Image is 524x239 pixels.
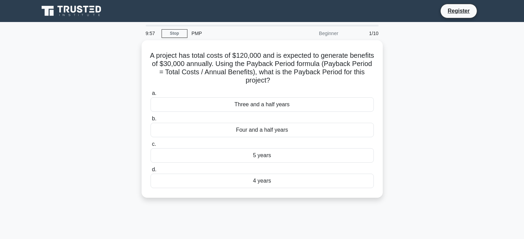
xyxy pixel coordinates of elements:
[151,148,374,163] div: 5 years
[151,123,374,137] div: Four and a half years
[152,141,156,147] span: c.
[150,51,374,85] h5: A project has total costs of $120,000 and is expected to generate benefits of $30,000 annually. U...
[151,97,374,112] div: Three and a half years
[152,90,156,96] span: a.
[342,26,383,40] div: 1/10
[162,29,187,38] a: Stop
[282,26,342,40] div: Beginner
[151,174,374,188] div: 4 years
[443,7,474,15] a: Register
[152,116,156,121] span: b.
[187,26,282,40] div: PMP
[152,166,156,172] span: d.
[142,26,162,40] div: 9:57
